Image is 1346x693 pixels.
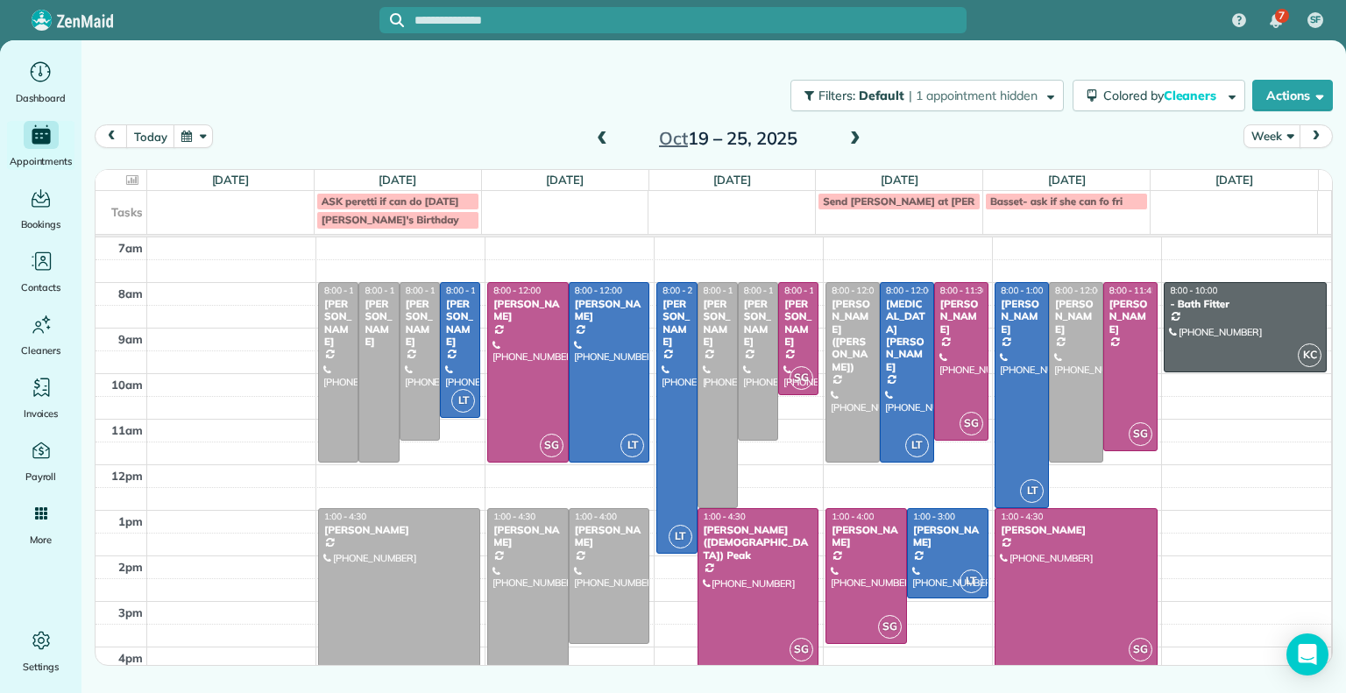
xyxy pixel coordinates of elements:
div: 7 unread notifications [1257,2,1294,40]
span: 1:00 - 4:30 [704,511,746,522]
span: ASK peretti if can do [DATE] [322,194,459,208]
a: Settings [7,626,74,675]
div: [PERSON_NAME] [323,524,475,536]
span: LT [905,434,929,457]
div: [PERSON_NAME] [783,298,813,349]
span: Dashboard [16,89,66,107]
span: Cleaners [21,342,60,359]
span: LT [960,569,983,593]
span: 1:00 - 3:00 [913,511,955,522]
span: LT [451,389,475,413]
span: 1:00 - 4:00 [832,511,874,522]
span: 8:00 - 11:30 [406,285,453,296]
div: [PERSON_NAME] [912,524,983,549]
div: [PERSON_NAME] ([DEMOGRAPHIC_DATA]) Peak [703,524,814,562]
span: 12pm [111,469,143,483]
span: SG [1129,638,1152,661]
a: [DATE] [212,173,250,187]
span: 2pm [118,560,143,574]
a: [DATE] [713,173,751,187]
button: Filters: Default | 1 appointment hidden [790,80,1064,111]
a: [DATE] [1048,173,1086,187]
svg: Focus search [390,13,404,27]
span: Oct [659,127,688,149]
span: 4pm [118,651,143,665]
div: [PERSON_NAME] [1000,524,1151,536]
a: [DATE] [1215,173,1253,187]
div: Open Intercom Messenger [1286,633,1328,675]
span: Bookings [21,216,61,233]
div: [PERSON_NAME] [445,298,475,349]
span: Contacts [21,279,60,296]
button: today [126,124,174,148]
span: 8:00 - 11:30 [940,285,988,296]
button: Focus search [379,13,404,27]
span: 8:00 - 2:00 [662,285,705,296]
div: [PERSON_NAME] [492,524,563,549]
span: SF [1310,13,1321,27]
a: [DATE] [379,173,416,187]
a: Appointments [7,121,74,170]
span: SG [790,638,813,661]
span: 8:00 - 1:00 [1001,285,1043,296]
span: 8:00 - 12:00 [832,285,879,296]
span: 8:00 - 1:00 [704,285,746,296]
span: 8:00 - 12:00 [886,285,933,296]
button: next [1300,124,1333,148]
span: Payroll [25,468,57,485]
span: Appointments [10,152,73,170]
span: 9am [118,332,143,346]
span: SG [540,434,563,457]
span: Default [859,88,905,103]
div: [PERSON_NAME] [405,298,435,349]
span: Filters: [818,88,855,103]
span: LT [1020,479,1044,503]
h2: 19 – 25, 2025 [619,129,838,148]
span: 10am [111,378,143,392]
div: [PERSON_NAME] [1054,298,1098,336]
button: Actions [1252,80,1333,111]
span: LT [620,434,644,457]
div: [PERSON_NAME] [574,298,645,323]
div: [PERSON_NAME] [743,298,773,349]
span: Colored by [1103,88,1222,103]
span: 3pm [118,605,143,619]
span: 8:00 - 12:00 [324,285,372,296]
span: 8:00 - 12:00 [493,285,541,296]
span: 7am [118,241,143,255]
span: 8:00 - 12:00 [1055,285,1102,296]
div: [PERSON_NAME] [662,298,691,349]
span: 1:00 - 4:30 [1001,511,1043,522]
div: [PERSON_NAME] [831,524,902,549]
span: 8:00 - 12:00 [365,285,412,296]
a: Cleaners [7,310,74,359]
span: Basset- ask if she can fo fri [990,194,1123,208]
a: [DATE] [881,173,918,187]
div: [PERSON_NAME] [323,298,353,349]
span: 8:00 - 11:45 [1109,285,1157,296]
button: Colored byCleaners [1073,80,1245,111]
a: Invoices [7,373,74,422]
span: Cleaners [1164,88,1220,103]
span: 1:00 - 4:00 [575,511,617,522]
span: More [30,531,52,548]
span: Send [PERSON_NAME] at [PERSON_NAME] [823,194,1036,208]
span: | 1 appointment hidden [909,88,1038,103]
span: SG [790,366,813,390]
a: Contacts [7,247,74,296]
a: Bookings [7,184,74,233]
span: 1:00 - 4:30 [493,511,535,522]
span: [PERSON_NAME]'s Birthday [322,213,459,226]
div: - Bath Fitter [1169,298,1321,310]
span: 1pm [118,514,143,528]
div: [PERSON_NAME] ([PERSON_NAME]) [831,298,875,373]
span: 1:00 - 4:30 [324,511,366,522]
span: Invoices [24,405,59,422]
div: [PERSON_NAME] [574,524,645,549]
span: SG [960,412,983,435]
span: SG [1129,422,1152,446]
span: 8:00 - 12:00 [575,285,622,296]
span: 8:00 - 10:00 [1170,285,1217,296]
span: 8am [118,286,143,301]
a: Payroll [7,436,74,485]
